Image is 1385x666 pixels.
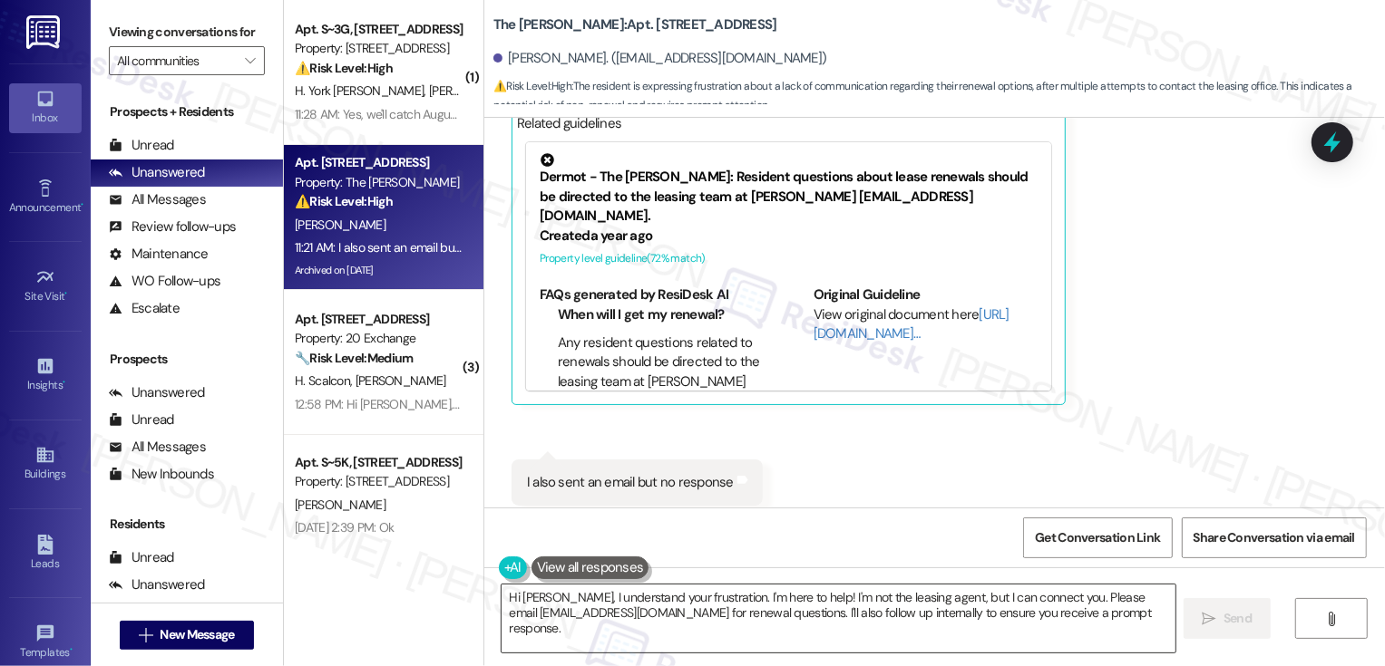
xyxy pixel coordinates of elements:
span: • [81,198,83,211]
i:  [139,628,152,642]
div: Apt. S~5K, [STREET_ADDRESS] [295,453,463,472]
b: Original Guideline [814,285,921,304]
span: • [70,643,73,656]
span: • [63,376,65,389]
div: I also sent an email but no response [527,473,734,492]
div: Prospects [91,350,283,369]
span: H. York [PERSON_NAME] [295,82,429,99]
li: Any resident questions related to renewals should be directed to the leasing team at [PERSON_NAME... [558,333,764,430]
span: Send [1224,609,1252,628]
div: Review follow-ups [109,217,236,236]
div: [DATE] 2:39 PM: Ok [295,519,394,536]
span: [PERSON_NAME] [295,497,385,513]
a: [URL][DOMAIN_NAME]… [814,305,1009,343]
button: New Message [120,621,254,650]
div: [PERSON_NAME]. ([EMAIL_ADDRESS][DOMAIN_NAME]) [493,49,827,68]
div: All Messages [109,438,206,457]
strong: ⚠️ Risk Level: High [295,60,393,76]
i:  [245,53,255,68]
b: The [PERSON_NAME]: Apt. [STREET_ADDRESS] [493,15,777,34]
div: Unanswered [109,163,205,182]
a: Site Visit • [9,262,82,311]
b: FAQs generated by ResiDesk AI [540,285,728,304]
div: Apt. [STREET_ADDRESS] [295,153,463,172]
span: : The resident is expressing frustration about a lack of communication regarding their renewal op... [493,77,1385,116]
strong: ⚠️ Risk Level: High [295,193,393,209]
div: Property level guideline ( 72 % match) [540,249,1038,268]
div: Maintenance [109,245,209,264]
div: Archived on [DATE] [293,259,464,282]
div: Residents [91,515,283,534]
div: WO Follow-ups [109,272,220,291]
i:  [1325,612,1339,626]
div: Property: 20 Exchange [295,329,463,348]
input: All communities [117,46,236,75]
span: • [65,287,68,300]
a: Leads [9,529,82,578]
label: Viewing conversations for [109,18,265,46]
div: Dermot - The [PERSON_NAME]: Resident questions about lease renewals should be directed to the lea... [540,153,1038,226]
div: Unanswered [109,383,205,402]
div: All Messages [109,190,206,209]
li: When will I get my renewal? [558,305,764,324]
span: [PERSON_NAME] [295,217,385,233]
span: [PERSON_NAME] [355,372,445,389]
div: Unread [109,410,174,430]
div: Escalate [109,299,180,318]
div: Created a year ago [540,227,1038,246]
div: Tagged as: [512,506,763,532]
div: 11:21 AM: I also sent an email but no response [295,239,527,256]
span: Get Conversation Link [1035,528,1160,547]
a: Inbox [9,83,82,132]
div: Unread [109,136,174,155]
div: Unread [109,548,174,567]
div: 11:28 AM: Yes, we'll catch August up shortly. [295,106,517,122]
div: Apt. S~3G, [STREET_ADDRESS] [295,20,463,39]
span: [PERSON_NAME] [429,82,525,99]
a: Insights • [9,351,82,400]
span: Share Conversation via email [1194,528,1355,547]
span: New Message [160,625,234,644]
img: ResiDesk Logo [26,15,63,49]
div: View original document here [814,305,1038,344]
div: New Inbounds [109,465,214,484]
button: Share Conversation via email [1182,517,1367,558]
i:  [1203,612,1216,626]
div: Property: [STREET_ADDRESS] [295,39,463,58]
textarea: Hi [PERSON_NAME], I understand your frustration. I'm here to help! I'm not the leasing agent, but... [502,584,1175,652]
div: Property: [STREET_ADDRESS] [295,472,463,491]
a: Buildings [9,439,82,488]
div: Unanswered [109,575,205,594]
div: Apt. [STREET_ADDRESS] [295,310,463,329]
button: Get Conversation Link [1023,517,1172,558]
button: Send [1184,598,1272,639]
div: Property: The [PERSON_NAME] [295,173,463,192]
span: H. Scalcon [295,372,356,389]
strong: ⚠️ Risk Level: High [493,79,571,93]
div: Prospects + Residents [91,102,283,121]
strong: 🔧 Risk Level: Medium [295,350,413,366]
